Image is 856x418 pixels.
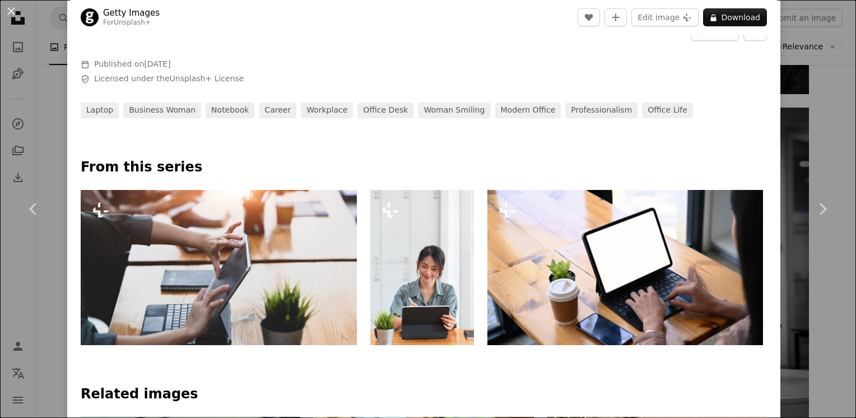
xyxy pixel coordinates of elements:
[114,18,151,26] a: Unsplash+
[565,103,638,118] a: professionalism
[418,103,490,118] a: woman smiling
[370,190,474,345] img: Portrait of young woman smiling and working with computer tablet t office.
[103,18,160,27] div: For
[604,8,627,26] button: Add to Collection
[81,386,767,403] h4: Related images
[81,8,99,26] img: Go to Getty Images's profile
[495,103,561,118] a: modern office
[81,262,357,272] a: Cropped shot of businesswoman using computer tablet during meeting in a modern office.
[642,103,693,118] a: office life
[94,73,244,85] span: Licensed under the
[357,103,413,118] a: office desk
[301,103,353,118] a: workplace
[487,190,764,345] img: View over businesswoman shoulder working with computer tablet in office.
[631,8,699,26] button: Edit image
[170,74,244,83] a: Unsplash+ License
[206,103,254,118] a: notebook
[144,59,170,68] time: August 28, 2022 at 11:42:07 AM GMT+6
[578,8,600,26] button: Like
[103,7,160,18] a: Getty Images
[81,190,357,345] img: Cropped shot of businesswoman using computer tablet during meeting in a modern office.
[703,8,767,26] button: Download
[370,262,474,272] a: Portrait of young woman smiling and working with computer tablet t office.
[123,103,201,118] a: business woman
[81,159,767,177] p: From this series
[259,103,296,118] a: career
[789,155,856,263] a: Next
[81,103,119,118] a: laptop
[94,59,171,68] span: Published on
[487,262,764,272] a: View over businesswoman shoulder working with computer tablet in office.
